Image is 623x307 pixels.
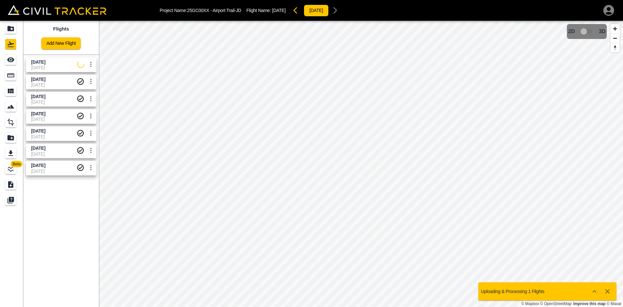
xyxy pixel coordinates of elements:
p: Uploading & Processing 1 Flights [481,289,544,294]
a: Map feedback [573,301,605,306]
canvas: Map [99,21,623,307]
a: Mapbox [521,301,539,306]
span: [DATE] [272,8,286,13]
p: Flight Name: [246,8,286,13]
button: Zoom out [610,33,620,43]
a: Maxar [606,301,621,306]
span: 3D model not uploaded yet [578,25,596,38]
span: 2D [568,29,575,34]
a: OpenStreetMap [540,301,572,306]
button: [DATE] [304,5,328,17]
span: 3D [599,29,605,34]
p: Project Name: 25GC00XX - Airport Trail-JD [160,8,241,13]
button: Show more [588,285,601,298]
button: Zoom in [610,24,620,33]
button: Reset bearing to north [610,43,620,52]
img: Civil Tracker [8,5,106,15]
